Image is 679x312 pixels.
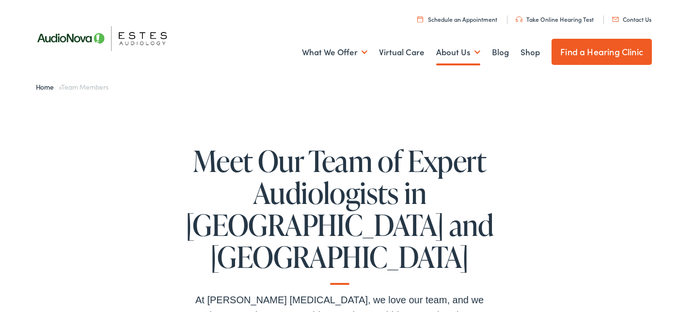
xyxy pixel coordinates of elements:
[417,15,497,23] a: Schedule an Appointment
[417,16,423,22] img: utility icon
[516,15,594,23] a: Take Online Hearing Test
[36,82,109,92] span: »
[379,34,425,70] a: Virtual Care
[612,15,651,23] a: Contact Us
[61,82,108,92] span: Team Members
[36,82,59,92] a: Home
[185,145,495,285] h1: Meet Our Team of Expert Audiologists in [GEOGRAPHIC_DATA] and [GEOGRAPHIC_DATA]
[302,34,367,70] a: What We Offer
[436,34,480,70] a: About Us
[552,39,652,65] a: Find a Hearing Clinic
[516,16,522,22] img: utility icon
[521,34,540,70] a: Shop
[492,34,509,70] a: Blog
[612,17,619,22] img: utility icon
